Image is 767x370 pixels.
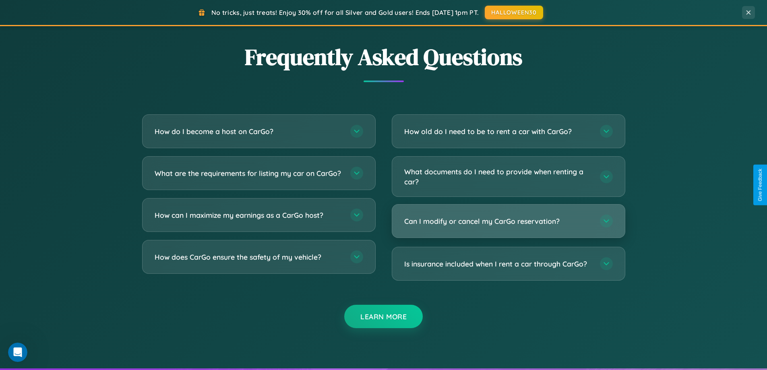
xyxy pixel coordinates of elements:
[344,305,423,328] button: Learn More
[142,41,625,72] h2: Frequently Asked Questions
[404,167,592,186] h3: What documents do I need to provide when renting a car?
[757,169,763,201] div: Give Feedback
[404,216,592,226] h3: Can I modify or cancel my CarGo reservation?
[155,252,342,262] h3: How does CarGo ensure the safety of my vehicle?
[8,343,27,362] iframe: Intercom live chat
[404,126,592,136] h3: How old do I need to be to rent a car with CarGo?
[155,168,342,178] h3: What are the requirements for listing my car on CarGo?
[155,126,342,136] h3: How do I become a host on CarGo?
[404,259,592,269] h3: Is insurance included when I rent a car through CarGo?
[211,8,479,17] span: No tricks, just treats! Enjoy 30% off for all Silver and Gold users! Ends [DATE] 1pm PT.
[155,210,342,220] h3: How can I maximize my earnings as a CarGo host?
[485,6,543,19] button: HALLOWEEN30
